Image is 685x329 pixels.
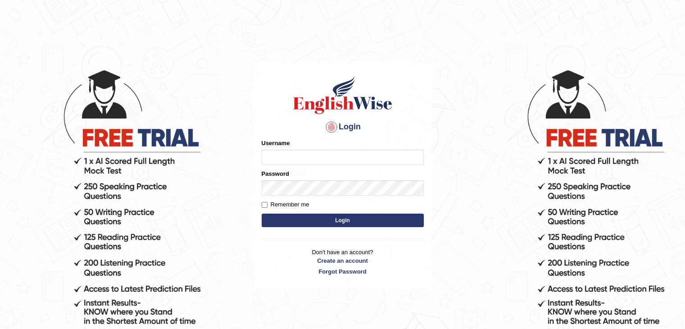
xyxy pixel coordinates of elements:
img: Logo of English Wise sign in for intelligent practice with AI [291,75,394,115]
a: Create an account [262,256,424,265]
label: Password [262,169,289,178]
button: Login [262,214,424,227]
h4: Login [262,120,424,134]
label: Remember me [262,200,309,209]
label: Username [262,139,290,147]
p: Don't have an account? [262,248,424,276]
a: Forgot Password [262,267,424,276]
input: Remember me [262,202,268,208]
